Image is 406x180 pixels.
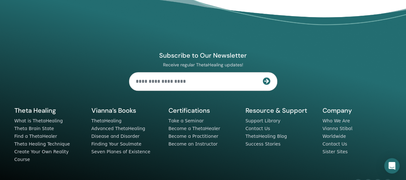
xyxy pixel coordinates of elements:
[14,106,84,115] h5: Theta Healing
[323,126,352,131] a: Vianna Stibal
[129,62,277,68] p: Receive regular ThetaHealing updates!
[323,134,346,139] a: Worldwide
[91,106,161,115] h5: Vianna’s Books
[168,106,238,115] h5: Certifications
[168,141,218,147] a: Become an Instructor
[14,126,54,131] a: Theta Brain State
[168,118,204,123] a: Take a Seminar
[246,134,287,139] a: ThetaHealing Blog
[323,118,350,123] a: Who We Are
[14,141,70,147] a: Theta Healing Technique
[129,51,277,60] h4: Subscribe to Our Newsletter
[14,149,69,162] a: Create Your Own Reality Course
[91,149,151,154] a: Seven Planes of Existence
[323,106,392,115] h5: Company
[14,118,63,123] a: What is ThetaHealing
[91,134,140,139] a: Disease and Disorder
[246,118,281,123] a: Support Library
[246,141,281,147] a: Success Stories
[91,141,142,147] a: Finding Your Soulmate
[14,134,57,139] a: Find a ThetaHealer
[246,126,270,131] a: Contact Us
[168,134,219,139] a: Become a Practitioner
[323,149,348,154] a: Sister Sites
[168,126,220,131] a: Become a ThetaHealer
[384,158,400,174] div: Open Intercom Messenger
[246,106,315,115] h5: Resource & Support
[91,126,145,131] a: Advanced ThetaHealing
[91,118,122,123] a: ThetaHealing
[323,141,347,147] a: Contact Us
